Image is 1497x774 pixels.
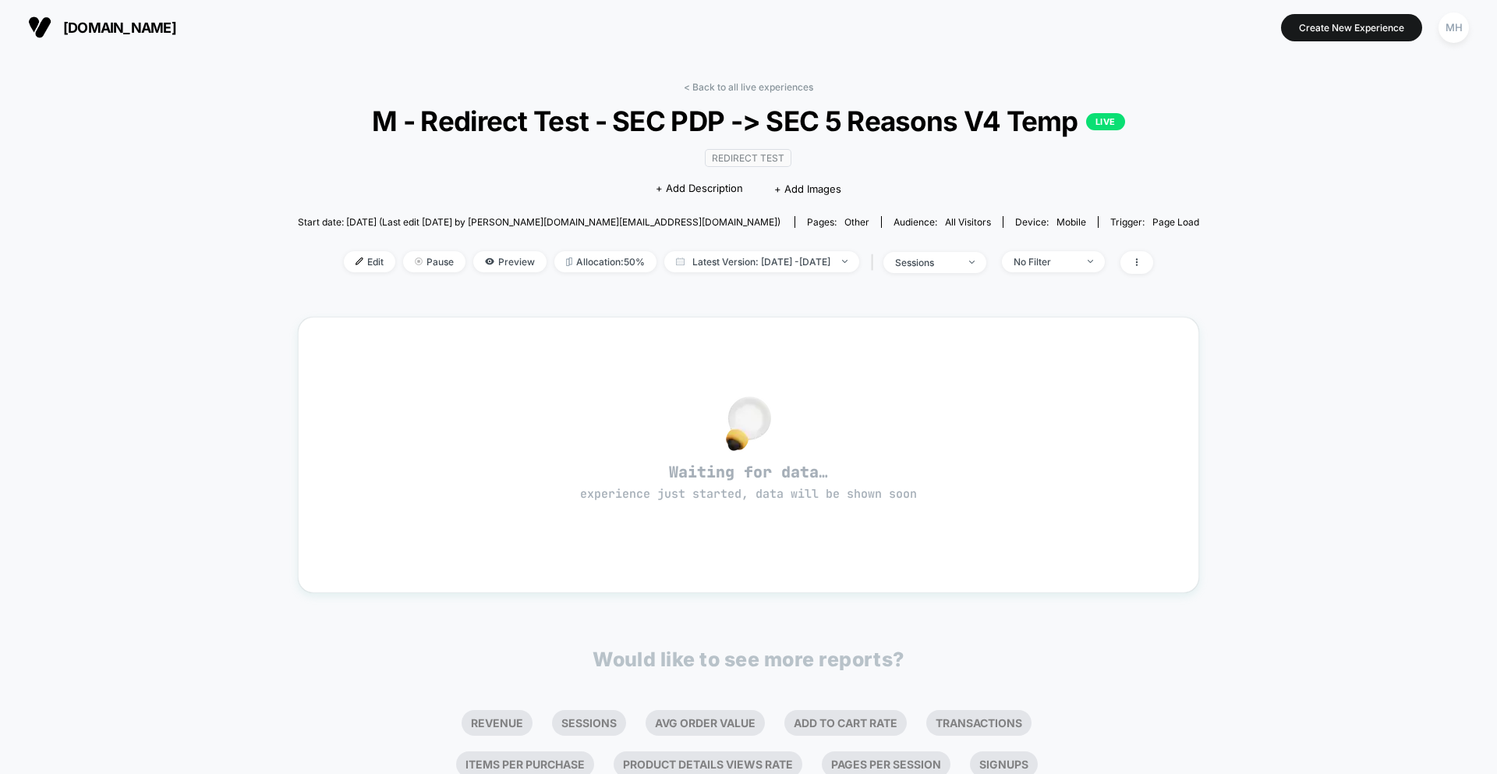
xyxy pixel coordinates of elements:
li: Avg Order Value [646,710,765,736]
span: M - Redirect Test - SEC PDP -> SEC 5 Reasons V4 Temp [343,105,1154,137]
span: Pause [403,251,465,272]
li: Transactions [926,710,1032,736]
span: other [844,216,869,228]
span: Allocation: 50% [554,251,656,272]
button: Create New Experience [1281,14,1422,41]
div: Trigger: [1110,216,1199,228]
button: MH [1434,12,1474,44]
button: [DOMAIN_NAME] [23,15,181,40]
span: Latest Version: [DATE] - [DATE] [664,251,859,272]
span: Start date: [DATE] (Last edit [DATE] by [PERSON_NAME][DOMAIN_NAME][EMAIL_ADDRESS][DOMAIN_NAME]) [298,216,780,228]
div: MH [1439,12,1469,43]
span: | [867,251,883,274]
img: rebalance [566,257,572,266]
li: Add To Cart Rate [784,710,907,736]
img: edit [356,257,363,265]
p: LIVE [1086,113,1125,130]
div: sessions [895,257,957,268]
a: < Back to all live experiences [684,81,813,93]
span: Device: [1003,216,1098,228]
span: experience just started, data will be shown soon [580,486,917,502]
span: [DOMAIN_NAME] [63,20,176,36]
div: No Filter [1014,256,1076,268]
span: All Visitors [945,216,991,228]
img: end [969,261,975,264]
div: Pages: [807,216,869,228]
span: Waiting for data… [326,462,1171,502]
span: + Add Description [656,181,743,197]
img: no_data [726,396,771,451]
img: end [842,260,848,263]
img: end [415,257,423,265]
li: Revenue [462,710,533,736]
span: Page Load [1152,216,1199,228]
p: Would like to see more reports? [593,648,904,671]
span: mobile [1056,216,1086,228]
span: Edit [344,251,395,272]
span: + Add Images [774,183,841,195]
span: Preview [473,251,547,272]
div: Audience: [894,216,991,228]
li: Sessions [552,710,626,736]
img: calendar [676,257,685,265]
span: Redirect Test [705,149,791,167]
img: Visually logo [28,16,51,39]
img: end [1088,260,1093,263]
